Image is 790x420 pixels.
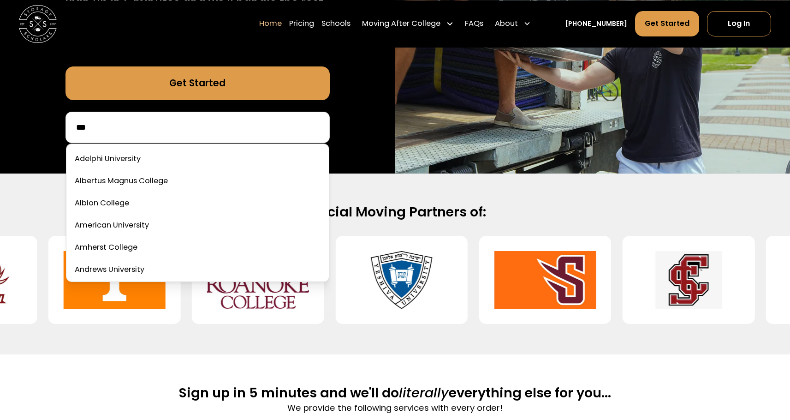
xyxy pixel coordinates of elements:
h2: Official Moving Partners of: [93,204,697,221]
a: Get Started [65,66,330,101]
a: [PHONE_NUMBER] [565,18,627,28]
div: About [495,18,518,30]
a: FAQs [465,11,483,37]
div: About [491,11,535,37]
p: We provide the following services with every order! [179,402,611,414]
img: Santa Clara University [637,243,739,316]
a: Log In [707,11,771,36]
a: Schools [321,11,350,37]
a: Pricing [289,11,314,37]
a: Home [259,11,282,37]
div: Moving After College [358,11,457,37]
img: Storage Scholars main logo [19,5,57,42]
img: Susquehanna University [494,243,596,316]
img: Yeshiva University [350,243,452,316]
div: Moving After College [362,18,440,30]
h2: Sign up in 5 minutes and we'll do everything else for you... [179,384,611,402]
span: literally [399,384,449,402]
a: Get Started [635,11,700,36]
img: University of Tennessee-Knoxville [64,243,166,316]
